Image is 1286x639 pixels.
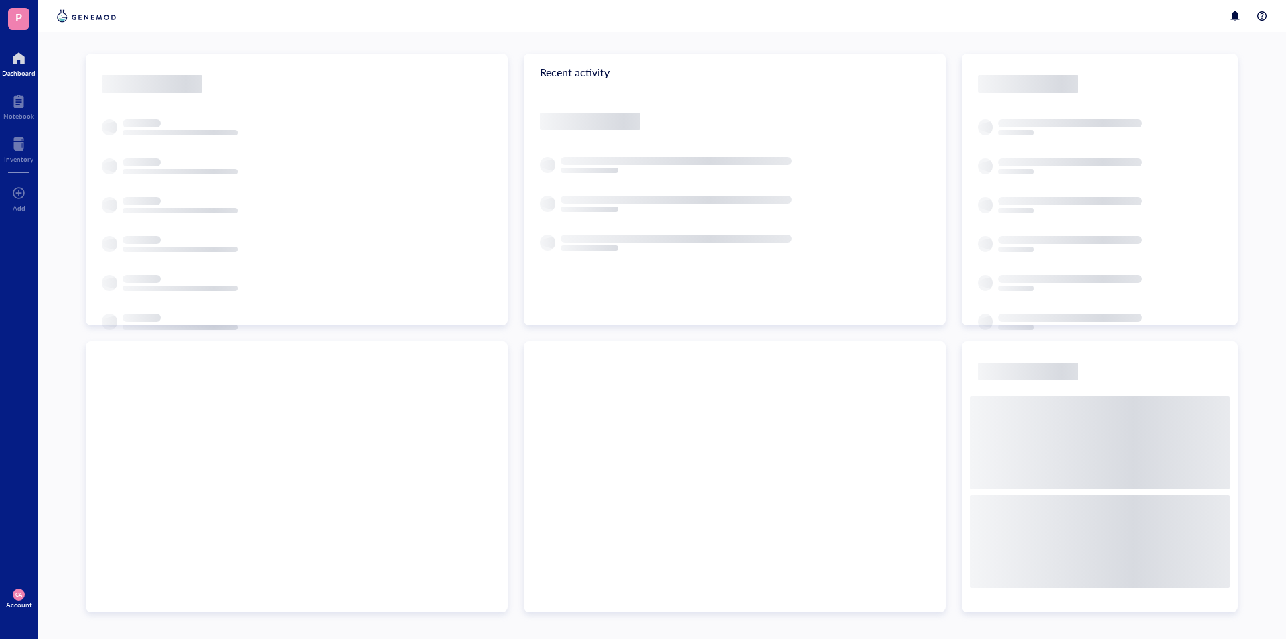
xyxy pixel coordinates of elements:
[2,69,35,77] div: Dashboard
[3,91,34,120] a: Notebook
[15,9,22,25] span: P
[524,54,946,91] div: Recent activity
[3,112,34,120] div: Notebook
[4,133,33,163] a: Inventory
[15,591,23,597] span: CA
[4,155,33,163] div: Inventory
[13,204,25,212] div: Add
[6,601,32,609] div: Account
[2,48,35,77] a: Dashboard
[54,8,119,24] img: genemod-logo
